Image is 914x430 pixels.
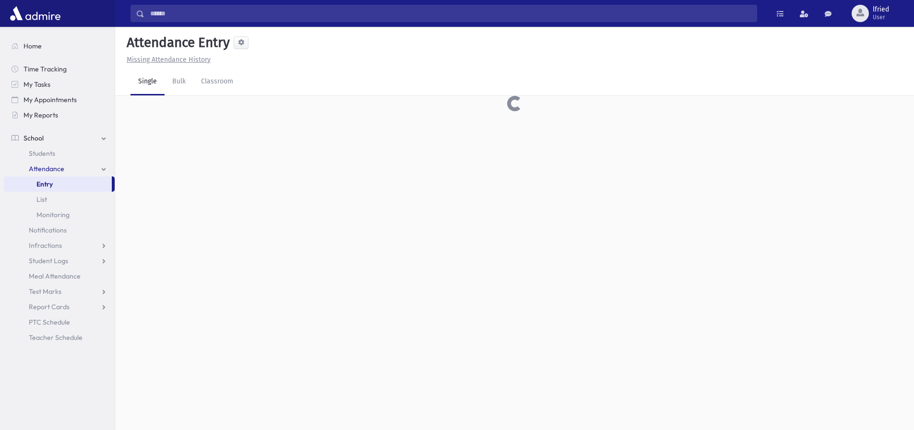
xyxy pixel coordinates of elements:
span: Entry [36,180,53,188]
a: My Appointments [4,92,115,107]
span: Home [24,42,42,50]
span: PTC Schedule [29,318,70,326]
span: School [24,134,44,142]
a: Test Marks [4,284,115,299]
span: User [873,13,889,21]
span: Student Logs [29,256,68,265]
u: Missing Attendance History [127,56,211,64]
a: Infractions [4,238,115,253]
a: My Tasks [4,77,115,92]
span: Teacher Schedule [29,333,83,342]
a: Bulk [165,69,193,95]
a: Time Tracking [4,61,115,77]
span: Meal Attendance [29,272,81,280]
span: Report Cards [29,302,70,311]
a: Missing Attendance History [123,56,211,64]
span: My Reports [24,111,58,119]
a: Classroom [193,69,241,95]
span: Attendance [29,164,64,173]
span: Monitoring [36,210,70,219]
input: Search [144,5,757,22]
a: Student Logs [4,253,115,268]
a: Notifications [4,222,115,238]
a: List [4,192,115,207]
a: Meal Attendance [4,268,115,284]
a: Attendance [4,161,115,176]
span: Time Tracking [24,65,67,73]
span: lfried [873,6,889,13]
img: AdmirePro [8,4,63,23]
span: Test Marks [29,287,61,296]
a: Report Cards [4,299,115,314]
a: Single [131,69,165,95]
span: My Appointments [24,95,77,104]
a: PTC Schedule [4,314,115,330]
a: Monitoring [4,207,115,222]
h5: Attendance Entry [123,35,230,51]
a: My Reports [4,107,115,123]
a: Entry [4,176,112,192]
a: School [4,130,115,146]
span: List [36,195,47,204]
a: Teacher Schedule [4,330,115,345]
span: My Tasks [24,80,50,89]
span: Students [29,149,55,158]
a: Home [4,38,115,54]
a: Students [4,146,115,161]
span: Notifications [29,226,67,234]
span: Infractions [29,241,62,250]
